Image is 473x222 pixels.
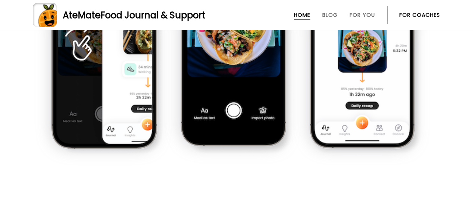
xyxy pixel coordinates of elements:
[294,12,310,18] a: Home
[57,9,205,22] div: AteMate
[101,9,205,21] span: Food Journal & Support
[350,12,375,18] a: For You
[322,12,338,18] a: Blog
[33,3,440,27] a: AteMateFood Journal & Support
[399,12,440,18] a: For Coaches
